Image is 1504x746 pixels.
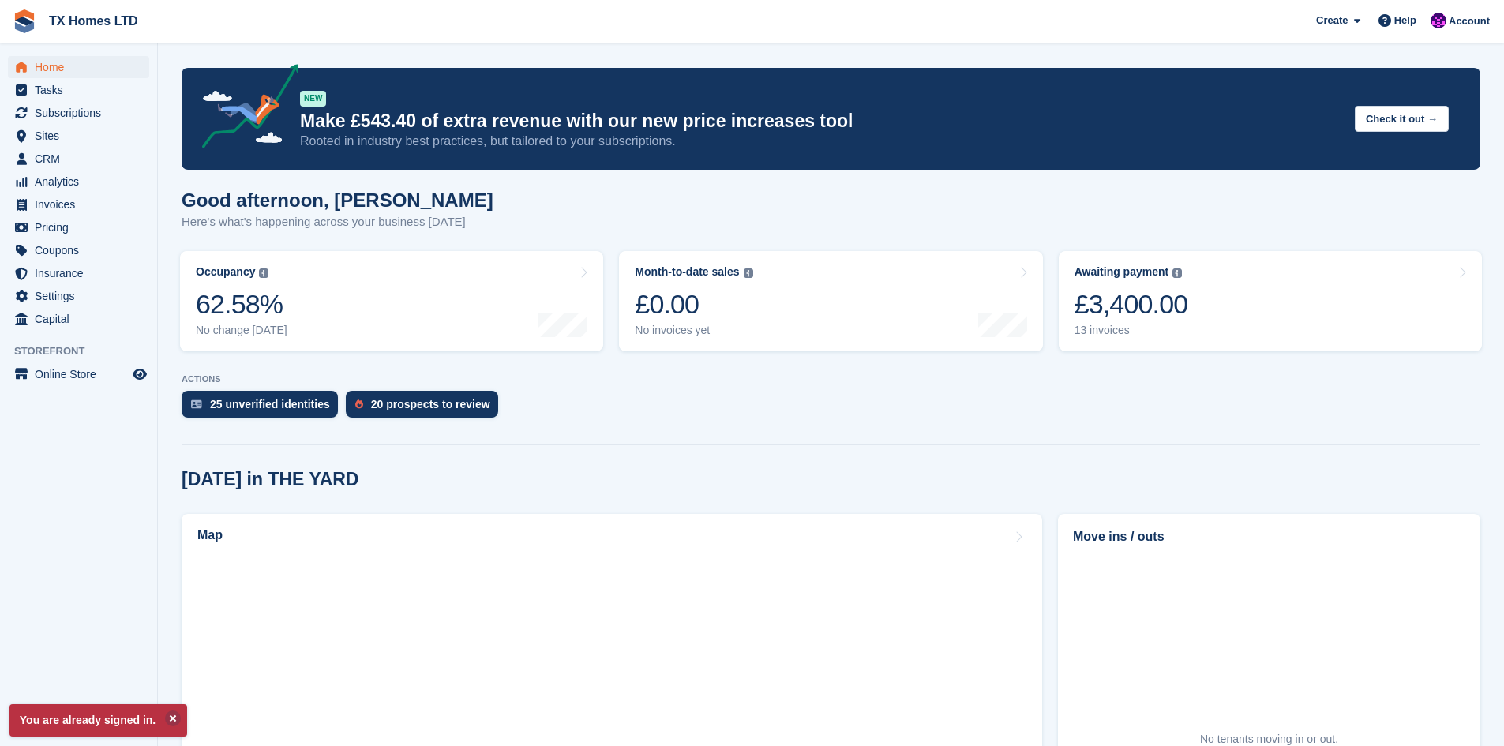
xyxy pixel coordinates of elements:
[182,469,358,490] h2: [DATE] in THE YARD
[197,528,223,542] h2: Map
[35,56,129,78] span: Home
[1431,13,1446,28] img: Neil Riddell
[14,343,157,359] span: Storefront
[346,391,506,425] a: 20 prospects to review
[196,265,255,279] div: Occupancy
[43,8,144,34] a: TX Homes LTD
[182,391,346,425] a: 25 unverified identities
[619,251,1042,351] a: Month-to-date sales £0.00 No invoices yet
[180,251,603,351] a: Occupancy 62.58% No change [DATE]
[35,216,129,238] span: Pricing
[8,239,149,261] a: menu
[300,91,326,107] div: NEW
[1075,324,1188,337] div: 13 invoices
[35,363,129,385] span: Online Store
[635,265,739,279] div: Month-to-date sales
[8,363,149,385] a: menu
[8,216,149,238] a: menu
[1316,13,1348,28] span: Create
[744,268,753,278] img: icon-info-grey-7440780725fd019a000dd9b08b2336e03edf1995a4989e88bcd33f0948082b44.svg
[300,133,1342,150] p: Rooted in industry best practices, but tailored to your subscriptions.
[35,79,129,101] span: Tasks
[8,262,149,284] a: menu
[8,193,149,216] a: menu
[35,262,129,284] span: Insurance
[130,365,149,384] a: Preview store
[8,79,149,101] a: menu
[1073,527,1465,546] h2: Move ins / outs
[1355,106,1449,132] button: Check it out →
[635,324,752,337] div: No invoices yet
[355,399,363,409] img: prospect-51fa495bee0391a8d652442698ab0144808aea92771e9ea1ae160a38d050c398.svg
[8,102,149,124] a: menu
[1449,13,1490,29] span: Account
[8,125,149,147] a: menu
[191,399,202,409] img: verify_identity-adf6edd0f0f0b5bbfe63781bf79b02c33cf7c696d77639b501bdc392416b5a36.svg
[8,171,149,193] a: menu
[35,148,129,170] span: CRM
[182,374,1480,384] p: ACTIONS
[1059,251,1482,351] a: Awaiting payment £3,400.00 13 invoices
[196,324,287,337] div: No change [DATE]
[635,288,752,321] div: £0.00
[8,56,149,78] a: menu
[210,398,330,410] div: 25 unverified identities
[35,239,129,261] span: Coupons
[8,308,149,330] a: menu
[8,148,149,170] a: menu
[35,102,129,124] span: Subscriptions
[371,398,490,410] div: 20 prospects to review
[1172,268,1182,278] img: icon-info-grey-7440780725fd019a000dd9b08b2336e03edf1995a4989e88bcd33f0948082b44.svg
[35,285,129,307] span: Settings
[35,193,129,216] span: Invoices
[300,110,1342,133] p: Make £543.40 of extra revenue with our new price increases tool
[196,288,287,321] div: 62.58%
[9,704,187,737] p: You are already signed in.
[1394,13,1416,28] span: Help
[259,268,268,278] img: icon-info-grey-7440780725fd019a000dd9b08b2336e03edf1995a4989e88bcd33f0948082b44.svg
[182,189,493,211] h1: Good afternoon, [PERSON_NAME]
[35,171,129,193] span: Analytics
[35,308,129,330] span: Capital
[35,125,129,147] span: Sites
[189,64,299,154] img: price-adjustments-announcement-icon-8257ccfd72463d97f412b2fc003d46551f7dbcb40ab6d574587a9cd5c0d94...
[13,9,36,33] img: stora-icon-8386f47178a22dfd0bd8f6a31ec36ba5ce8667c1dd55bd0f319d3a0aa187defe.svg
[182,213,493,231] p: Here's what's happening across your business [DATE]
[1075,265,1169,279] div: Awaiting payment
[8,285,149,307] a: menu
[1075,288,1188,321] div: £3,400.00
